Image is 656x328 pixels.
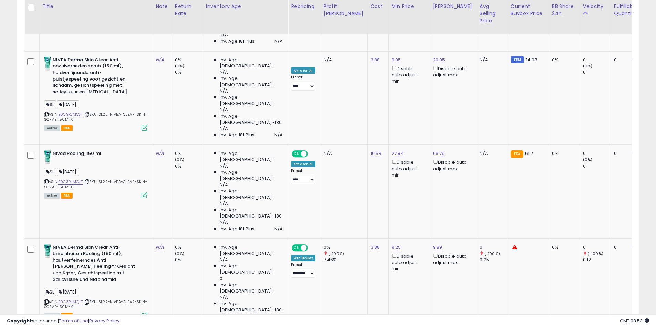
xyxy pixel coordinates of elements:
[371,150,382,157] a: 16.53
[156,150,164,157] a: N/A
[175,57,203,63] div: 0%
[433,3,474,10] div: [PERSON_NAME]
[480,3,505,24] div: Avg Selling Price
[220,69,228,75] span: N/A
[59,318,88,324] a: Terms of Use
[291,161,315,167] div: Amazon AI
[175,257,203,263] div: 0%
[614,3,638,17] div: Fulfillable Quantity
[61,193,73,199] span: FBA
[324,3,365,17] div: Profit [PERSON_NAME]
[620,318,649,324] span: 2025-09-15 08:53 GMT
[220,32,228,38] span: N/A
[371,244,380,251] a: 3.88
[324,257,367,263] div: 7.46%
[274,226,283,232] span: N/A
[480,244,508,251] div: 0
[220,38,256,44] span: Inv. Age 181 Plus:
[392,244,401,251] a: 9.25
[583,150,611,157] div: 0
[175,69,203,75] div: 0%
[220,88,228,94] span: N/A
[61,125,73,131] span: FBA
[552,57,575,63] div: 0%
[324,244,367,251] div: 0%
[220,169,283,182] span: Inv. Age [DEMOGRAPHIC_DATA]:
[583,3,608,10] div: Velocity
[614,150,635,157] div: 0
[220,219,228,225] span: N/A
[583,57,611,63] div: 0
[220,294,228,300] span: N/A
[175,244,203,251] div: 0%
[274,38,283,44] span: N/A
[324,150,362,157] div: N/A
[511,3,546,17] div: Current Buybox Price
[44,100,56,108] span: SL
[480,57,502,63] div: N/A
[220,150,283,163] span: Inv. Age [DEMOGRAPHIC_DATA]:
[583,257,611,263] div: 0.12
[307,151,318,157] span: OFF
[371,56,380,63] a: 3.88
[583,69,611,75] div: 0
[220,57,283,69] span: Inv. Age [DEMOGRAPHIC_DATA]:
[220,182,228,188] span: N/A
[583,63,593,69] small: (0%)
[44,299,147,309] span: | SKU: SL22-NIVEA-CLEAR-SKIN-SCRAB-150M-X1
[583,244,611,251] div: 0
[433,244,442,251] a: 9.89
[392,56,401,63] a: 9.95
[53,57,136,97] b: NIVEA Derma Skin Clear Anti-onzuiverheden scrub (150 ml), huidverfijnende anti-puistjespeeling vo...
[53,150,136,159] b: Nivea Peeling, 150 ml
[57,288,79,296] span: [DATE]
[7,318,32,324] strong: Copyright
[484,251,500,256] small: (-100%)
[392,150,404,157] a: 27.84
[433,252,471,266] div: Disable auto adjust max
[53,244,136,284] b: NIVEA Derma Skin Clear Anti-Unreinheiten Peeling (150 ml), hautverfeinerndes Anti [PERSON_NAME] P...
[614,244,635,251] div: 0
[175,157,185,162] small: (0%)
[292,151,301,157] span: ON
[44,179,147,189] span: | SKU: SL22-NIVEA-CLEAR-SKIN-SCRAB-150M-X1
[89,318,119,324] a: Privacy Policy
[58,299,83,305] a: B0C3RJMQJT
[220,263,283,275] span: Inv. Age [DEMOGRAPHIC_DATA]:
[587,251,603,256] small: (-100%)
[58,112,83,117] a: B0C3RJMQJT
[291,169,315,184] div: Preset:
[552,3,577,17] div: BB Share 24h.
[291,263,315,278] div: Preset:
[220,207,283,219] span: Inv. Age [DEMOGRAPHIC_DATA]-180:
[552,244,575,251] div: 0%
[371,3,386,10] div: Cost
[324,57,362,63] div: N/A
[44,244,51,258] img: 414UT6iKJcL._SL40_.jpg
[307,245,318,251] span: OFF
[44,150,51,164] img: 41YtXEJ3XXL._SL40_.jpg
[220,113,283,126] span: Inv. Age [DEMOGRAPHIC_DATA]-180:
[614,57,635,63] div: 0
[291,3,318,10] div: Repricing
[392,252,425,272] div: Disable auto adjust min
[291,75,315,91] div: Preset:
[156,244,164,251] a: N/A
[552,150,575,157] div: 0%
[220,300,283,313] span: Inv. Age [DEMOGRAPHIC_DATA]-180:
[220,188,283,200] span: Inv. Age [DEMOGRAPHIC_DATA]:
[42,3,150,10] div: Title
[44,288,56,296] span: SL
[392,158,425,178] div: Disable auto adjust min
[175,163,203,169] div: 0%
[44,193,60,199] span: All listings currently available for purchase on Amazon
[156,3,169,10] div: Note
[291,255,315,261] div: Win BuyBox
[156,56,164,63] a: N/A
[328,251,344,256] small: (-100%)
[220,94,283,107] span: Inv. Age [DEMOGRAPHIC_DATA]:
[220,282,283,294] span: Inv. Age [DEMOGRAPHIC_DATA]:
[583,157,593,162] small: (0%)
[57,100,79,108] span: [DATE]
[220,226,256,232] span: Inv. Age 181 Plus:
